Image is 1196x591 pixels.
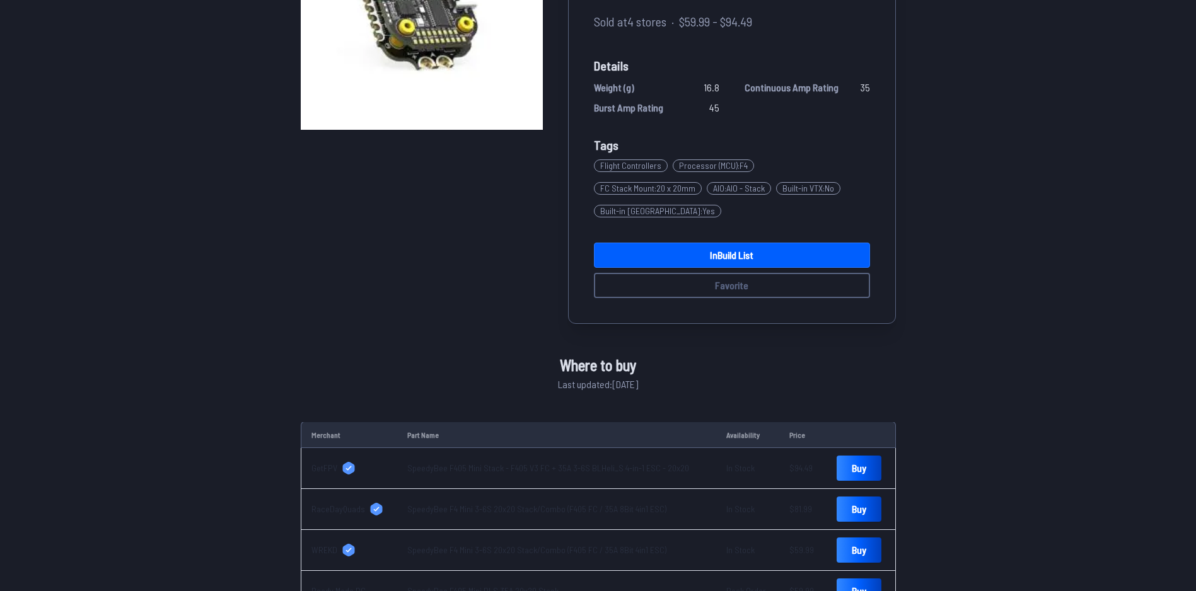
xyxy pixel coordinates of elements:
td: Part Name [397,422,716,448]
td: In Stock [716,489,779,530]
span: Processor (MCU) : F4 [673,159,754,172]
span: GetFPV [311,462,337,474]
span: 35 [861,80,870,95]
a: Built-in VTX:No [776,177,845,200]
a: FC Stack Mount:20 x 20mm [594,177,707,200]
span: Details [594,56,870,75]
span: Tags [594,137,618,152]
span: Weight (g) [594,80,634,95]
a: Flight Controllers [594,154,673,177]
td: $59.99 [779,530,827,571]
span: Burst Amp Rating [594,100,663,115]
a: Processor (MCU):F4 [673,154,759,177]
span: Continuous Amp Rating [745,80,839,95]
td: Price [779,422,827,448]
a: SpeedyBee F405 Mini Stack - F405 V3 FC + 35A 3-6S BLHeli_S 4-in-1 ESC - 20x20 [407,462,689,473]
span: Built-in [GEOGRAPHIC_DATA] : Yes [594,205,721,217]
td: In Stock [716,530,779,571]
a: RaceDayQuads [311,503,388,515]
span: Last updated: [DATE] [558,377,638,392]
td: Merchant [301,422,398,448]
span: · [671,12,674,31]
span: WREKD [311,544,337,556]
span: Flight Controllers [594,159,668,172]
a: Buy [837,496,881,522]
a: InBuild List [594,243,870,268]
span: 16.8 [704,80,719,95]
span: RaceDayQuads [311,503,365,515]
td: In Stock [716,448,779,489]
span: 45 [709,100,719,115]
span: FC Stack Mount : 20 x 20mm [594,182,702,195]
td: Availability [716,422,779,448]
span: Built-in VTX : No [776,182,840,195]
span: Where to buy [560,354,636,377]
td: $94.49 [779,448,827,489]
td: $81.99 [779,489,827,530]
span: AIO : AIO - Stack [707,182,771,195]
a: Buy [837,456,881,481]
a: AIO:AIO - Stack [707,177,776,200]
button: Favorite [594,273,870,298]
a: SpeedyBee F4 Mini 3-6S 20x20 Stack/Combo (F405 FC / 35A 8Bit 4in1 ESC) [407,503,666,514]
a: GetFPV [311,462,388,474]
span: $59.99 - $94.49 [679,12,752,31]
a: Built-in [GEOGRAPHIC_DATA]:Yes [594,200,726,222]
a: SpeedyBee F4 Mini 3-6S 20x20 Stack/Combo (F405 FC / 35A 8Bit 4in1 ESC) [407,544,666,555]
span: Sold at 4 stores [594,12,666,31]
a: WREKD [311,544,388,556]
a: Buy [837,537,881,563]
